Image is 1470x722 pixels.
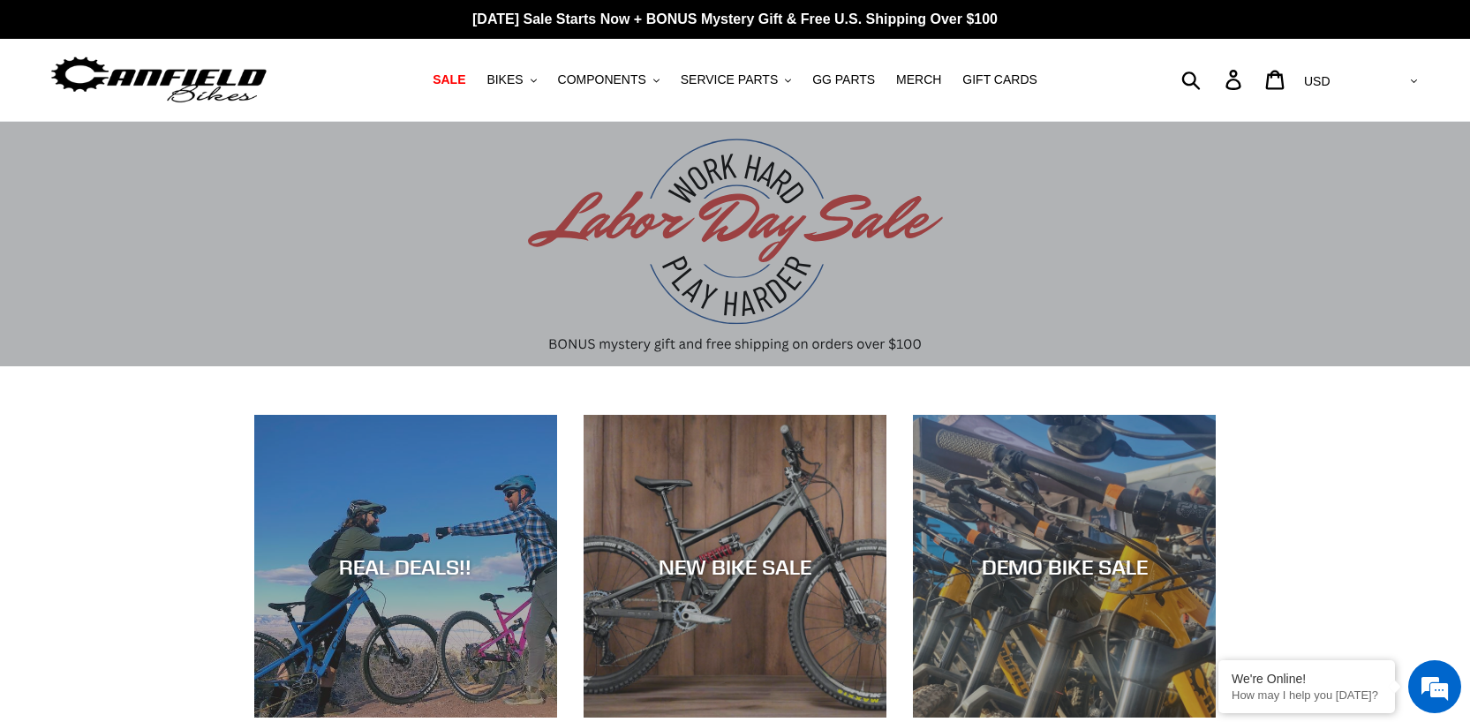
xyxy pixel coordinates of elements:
[433,72,465,87] span: SALE
[803,68,884,92] a: GG PARTS
[681,72,778,87] span: SERVICE PARTS
[584,415,886,718] a: NEW BIKE SALE
[672,68,800,92] button: SERVICE PARTS
[584,553,886,579] div: NEW BIKE SALE
[254,553,557,579] div: REAL DEALS!!
[49,52,269,108] img: Canfield Bikes
[1232,688,1382,702] p: How may I help you today?
[1191,60,1236,99] input: Search
[896,72,941,87] span: MERCH
[424,68,474,92] a: SALE
[486,72,523,87] span: BIKES
[962,72,1037,87] span: GIFT CARDS
[887,68,950,92] a: MERCH
[913,553,1216,579] div: DEMO BIKE SALE
[954,68,1046,92] a: GIFT CARDS
[549,68,668,92] button: COMPONENTS
[254,415,557,718] a: REAL DEALS!!
[812,72,875,87] span: GG PARTS
[1232,672,1382,686] div: We're Online!
[558,72,646,87] span: COMPONENTS
[913,415,1216,718] a: DEMO BIKE SALE
[478,68,545,92] button: BIKES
